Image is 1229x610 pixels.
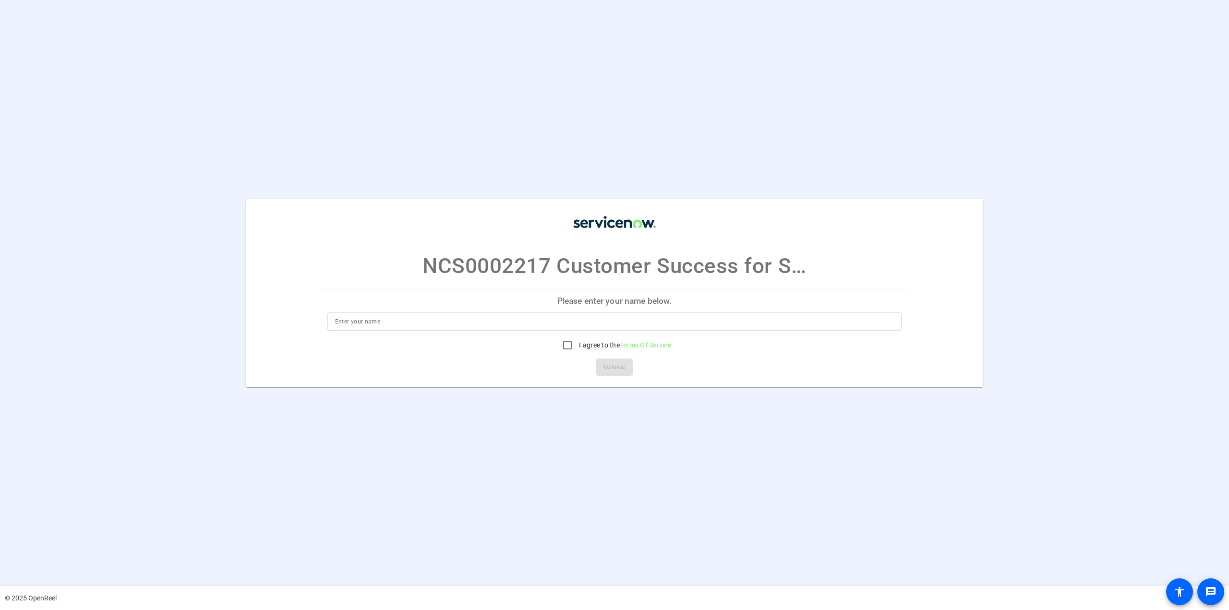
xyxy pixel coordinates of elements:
mat-icon: message [1205,586,1217,598]
div: © 2025 OpenReel [5,593,57,603]
p: NCS0002217 Customer Success for Sales Video Series [422,250,807,282]
img: company-logo [566,208,663,236]
p: Please enter your name below. [320,289,910,312]
a: Terms Of Service [620,341,671,349]
mat-icon: accessibility [1174,586,1185,598]
input: Enter your name [335,316,894,327]
label: I agree to the [577,340,671,350]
